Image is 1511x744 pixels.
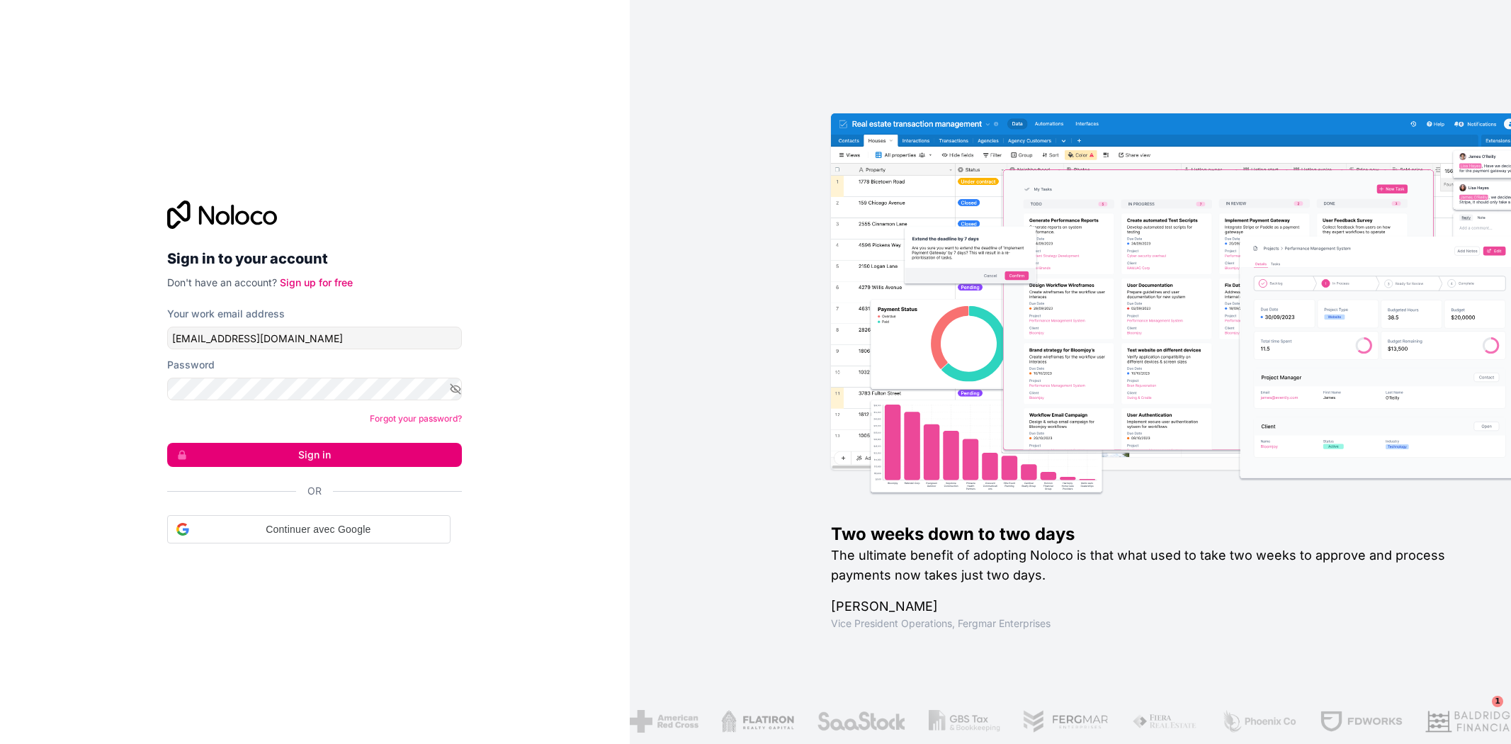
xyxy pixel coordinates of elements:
img: /assets/gbstax-C-GtDUiK.png [925,710,997,733]
img: /assets/fiera-fwj2N5v4.png [1129,710,1196,733]
iframe: Intercom live chat [1463,696,1497,730]
img: /assets/fdworks-Bi04fVtw.png [1317,710,1400,733]
span: Or [307,484,322,498]
img: /assets/flatiron-C8eUkumj.png [718,710,791,733]
div: Continuer avec Google [167,515,451,543]
h2: The ultimate benefit of adopting Noloco is that what used to take two weeks to approve and proces... [831,546,1466,585]
button: Sign in [167,443,462,467]
a: Forgot your password? [370,413,462,424]
span: Continuer avec Google [195,522,441,537]
span: Don't have an account? [167,276,277,288]
label: Password [167,358,215,372]
label: Your work email address [167,307,285,321]
span: 1 [1492,696,1503,707]
img: /assets/saastock-C6Zbiodz.png [814,710,903,733]
img: /assets/american-red-cross-BAupjrZR.png [626,710,695,733]
h1: [PERSON_NAME] [831,597,1466,616]
img: /assets/phoenix-BREaitsQ.png [1218,710,1294,733]
a: Sign up for free [280,276,353,288]
h2: Sign in to your account [167,246,462,271]
h1: Vice President Operations , Fergmar Enterprises [831,616,1466,631]
input: Password [167,378,462,400]
img: /assets/fergmar-CudnrXN5.png [1020,710,1107,733]
h1: Two weeks down to two days [831,523,1466,546]
input: Email address [167,327,462,349]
